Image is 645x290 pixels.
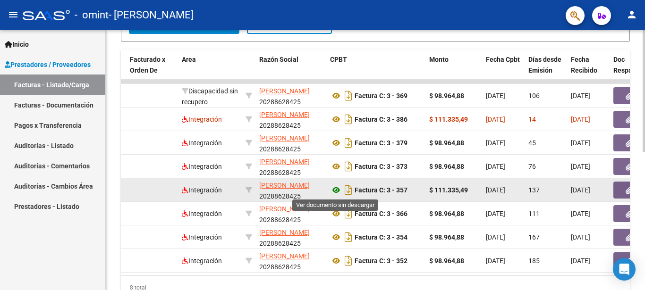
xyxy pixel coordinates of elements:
span: Facturado x Orden De [130,56,165,74]
span: [DATE] [486,186,505,194]
datatable-header-cell: Razón Social [255,50,326,91]
div: 20288628425 [259,109,322,129]
span: [DATE] [571,210,590,217]
span: Integración [182,186,222,194]
span: [DATE] [486,92,505,99]
span: 167 [528,233,540,241]
span: [DATE] [571,163,590,170]
div: 20288628425 [259,133,322,153]
strong: $ 98.964,88 [429,210,464,217]
span: 106 [528,92,540,99]
datatable-header-cell: Fecha Cpbt [482,50,525,91]
span: [PERSON_NAME] [259,205,310,213]
span: [PERSON_NAME] [259,134,310,142]
strong: Factura C: 3 - 379 [355,139,407,147]
span: [DATE] [486,116,505,123]
strong: $ 98.964,88 [429,257,464,265]
i: Descargar documento [342,182,355,198]
span: Integración [182,210,222,217]
span: Integración [182,139,222,147]
strong: $ 98.964,88 [429,139,464,147]
i: Descargar documento [342,135,355,150]
span: [PERSON_NAME] [259,87,310,95]
span: [DATE] [571,139,590,147]
i: Descargar documento [342,159,355,174]
strong: Factura C: 3 - 352 [355,257,407,265]
datatable-header-cell: Area [178,50,242,91]
datatable-header-cell: Monto [425,50,482,91]
span: [DATE] [486,210,505,217]
span: [DATE] [486,233,505,241]
strong: $ 111.335,49 [429,186,468,194]
i: Descargar documento [342,253,355,268]
strong: Factura C: 3 - 354 [355,233,407,241]
span: Monto [429,56,449,63]
span: 185 [528,257,540,265]
span: [DATE] [571,116,590,123]
span: Razón Social [259,56,298,63]
span: 111 [528,210,540,217]
strong: $ 98.964,88 [429,163,464,170]
mat-icon: menu [8,9,19,20]
div: 20288628425 [259,157,322,176]
span: [DATE] [571,233,590,241]
strong: Factura C: 3 - 386 [355,116,407,123]
span: 137 [528,186,540,194]
span: Integración [182,233,222,241]
span: [DATE] [486,139,505,147]
span: - omint [75,5,109,25]
span: Integración [182,257,222,265]
div: Open Intercom Messenger [613,258,636,281]
span: 45 [528,139,536,147]
span: Integración [182,116,222,123]
span: Fecha Cpbt [486,56,520,63]
i: Descargar documento [342,230,355,245]
datatable-header-cell: Días desde Emisión [525,50,567,91]
strong: $ 111.335,49 [429,116,468,123]
span: Area [182,56,196,63]
div: 20288628425 [259,86,322,106]
datatable-header-cell: Facturado x Orden De [126,50,178,91]
span: [DATE] [571,257,590,265]
span: Discapacidad sin recupero [182,87,238,106]
span: Prestadores / Proveedores [5,59,91,70]
span: - [PERSON_NAME] [109,5,194,25]
div: 20288628425 [259,227,322,247]
strong: Factura C: 3 - 366 [355,210,407,217]
span: Días desde Emisión [528,56,561,74]
div: 20288628425 [259,204,322,224]
span: [PERSON_NAME] [259,158,310,166]
mat-icon: person [626,9,637,20]
datatable-header-cell: CPBT [326,50,425,91]
div: 20288628425 [259,251,322,271]
div: 20288628425 [259,180,322,200]
strong: Factura C: 3 - 357 [355,186,407,194]
span: [DATE] [571,92,590,99]
span: [PERSON_NAME] [259,182,310,189]
span: Fecha Recibido [571,56,597,74]
span: [DATE] [486,163,505,170]
strong: Factura C: 3 - 369 [355,92,407,99]
i: Descargar documento [342,206,355,221]
span: [DATE] [571,186,590,194]
strong: $ 98.964,88 [429,92,464,99]
span: [PERSON_NAME] [259,111,310,118]
span: CPBT [330,56,347,63]
span: [DATE] [486,257,505,265]
span: Inicio [5,39,29,50]
i: Descargar documento [342,88,355,103]
span: [PERSON_NAME] [259,229,310,236]
datatable-header-cell: Fecha Recibido [567,50,610,91]
span: 76 [528,163,536,170]
span: [PERSON_NAME] [259,252,310,260]
i: Descargar documento [342,112,355,127]
span: Integración [182,163,222,170]
strong: $ 98.964,88 [429,233,464,241]
span: 14 [528,116,536,123]
strong: Factura C: 3 - 373 [355,163,407,170]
